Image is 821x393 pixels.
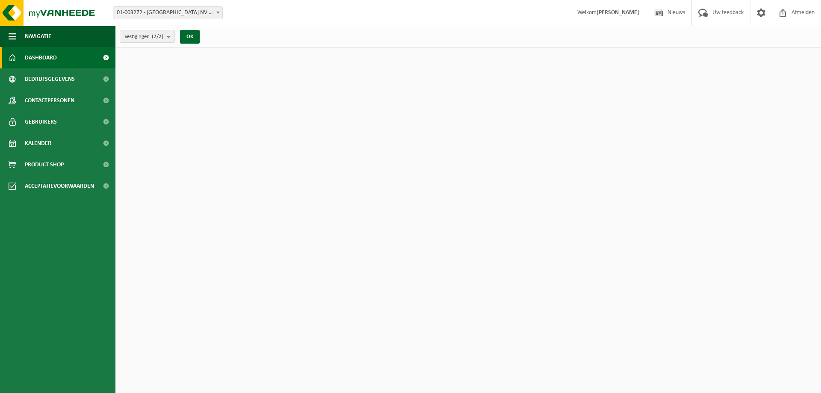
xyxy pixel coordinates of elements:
[124,30,163,43] span: Vestigingen
[597,9,639,16] strong: [PERSON_NAME]
[113,6,223,19] span: 01-003272 - BELGOSUC NV - BEERNEM
[25,154,64,175] span: Product Shop
[25,68,75,90] span: Bedrijfsgegevens
[25,111,57,133] span: Gebruikers
[25,26,51,47] span: Navigatie
[25,90,74,111] span: Contactpersonen
[25,133,51,154] span: Kalender
[25,175,94,197] span: Acceptatievoorwaarden
[113,7,222,19] span: 01-003272 - BELGOSUC NV - BEERNEM
[25,47,57,68] span: Dashboard
[152,34,163,39] count: (2/2)
[120,30,175,43] button: Vestigingen(2/2)
[180,30,200,44] button: OK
